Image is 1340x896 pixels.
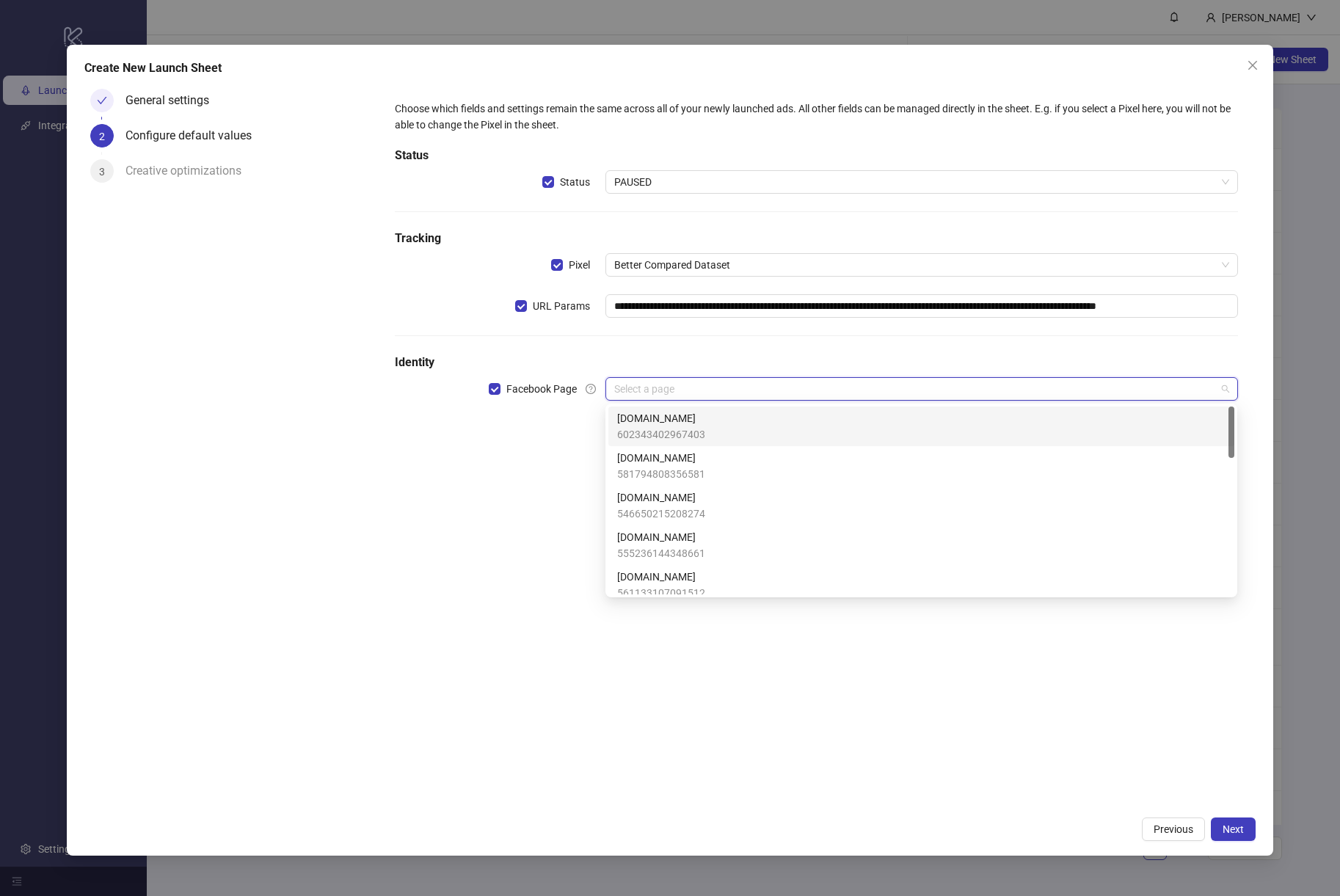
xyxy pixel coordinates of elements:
div: Creative optimizations [125,159,253,183]
span: check [97,95,107,106]
div: Configure default values [125,124,263,147]
span: 555236144348661 [617,545,705,561]
div: MyLoan24.es [608,486,1234,525]
div: MyLoan24.it [608,407,1234,446]
span: URL Params [527,298,596,314]
span: Pixel [563,257,596,273]
span: 546650215208274 [617,506,705,522]
button: Previous [1142,817,1205,841]
span: Previous [1154,823,1193,835]
span: Next [1223,823,1244,835]
span: Status [554,174,596,190]
h5: Tracking [395,230,1238,247]
span: 3 [99,166,105,178]
span: [DOMAIN_NAME] [617,410,705,426]
div: Choose which fields and settings remain the same across all of your newly launched ads. All other... [395,101,1238,133]
div: Create New Launch Sheet [84,59,1255,77]
button: Close [1241,54,1264,77]
span: PAUSED [614,171,1228,193]
h5: Status [395,147,1238,164]
span: 602343402967403 [617,426,705,442]
button: Next [1211,817,1256,841]
span: [DOMAIN_NAME] [617,450,705,466]
span: [DOMAIN_NAME] [617,529,705,545]
div: MyLoan24.de [608,446,1234,486]
span: close [1247,59,1259,71]
div: MyLoan24.no [608,525,1234,565]
span: question-circle [586,384,596,394]
div: MyLoan24.fi [608,565,1234,605]
span: Better Compared Dataset [614,254,1228,276]
span: Facebook Page [500,381,583,397]
span: 561133107091512 [617,585,705,601]
span: [DOMAIN_NAME] [617,489,705,506]
span: [DOMAIN_NAME] [617,569,705,585]
span: 2 [99,131,105,142]
h5: Identity [395,354,1238,371]
span: 581794808356581 [617,466,705,482]
div: General settings [125,89,221,112]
